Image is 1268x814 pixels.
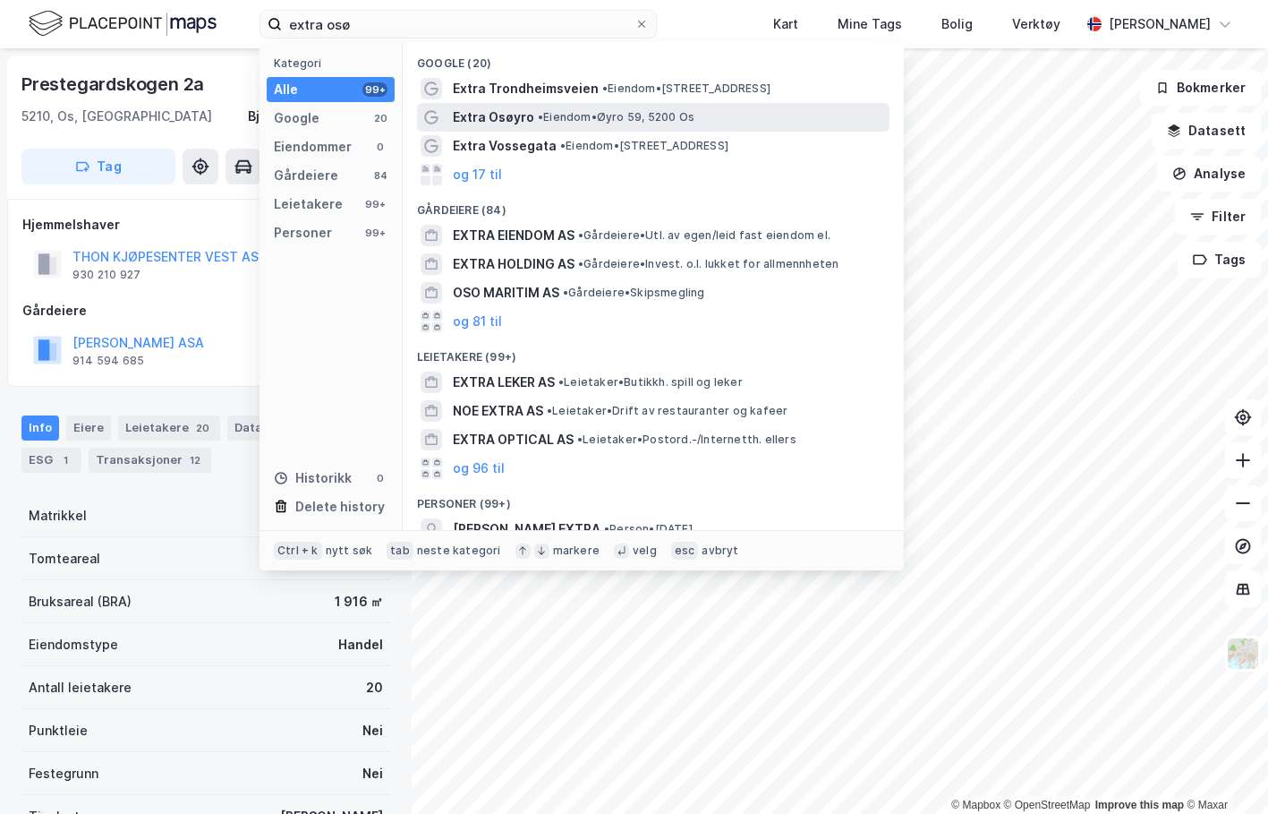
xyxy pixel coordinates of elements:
[1095,799,1184,811] a: Improve this map
[578,257,838,271] span: Gårdeiere • Invest. o.l. lukket for allmennheten
[547,404,552,417] span: •
[274,222,332,244] div: Personer
[56,451,74,469] div: 1
[453,78,599,99] span: Extra Trondheimsveien
[192,419,213,437] div: 20
[403,42,904,74] div: Google (20)
[951,799,1000,811] a: Mapbox
[1175,199,1261,235] button: Filter
[838,13,902,35] div: Mine Tags
[941,13,973,35] div: Bolig
[604,522,693,536] span: Person • [DATE]
[1157,156,1261,192] button: Analyse
[274,136,352,158] div: Eiendommer
[578,228,583,242] span: •
[366,677,383,698] div: 20
[403,189,904,221] div: Gårdeiere (84)
[453,164,502,185] button: og 17 til
[274,542,322,560] div: Ctrl + k
[227,416,294,441] div: Datasett
[362,763,383,784] div: Nei
[295,496,385,518] div: Delete history
[547,404,787,418] span: Leietaker • Drift av restauranter og kafeer
[387,542,413,560] div: tab
[373,111,387,125] div: 20
[373,168,387,183] div: 84
[538,110,543,124] span: •
[453,372,555,393] span: EXTRA LEKER AS
[602,81,608,95] span: •
[453,225,574,246] span: EXTRA EIENDOM AS
[453,518,600,540] span: [PERSON_NAME] EXTRA
[362,226,387,240] div: 99+
[538,110,694,124] span: Eiendom • Øyro 59, 5200 Os
[560,139,566,152] span: •
[453,400,543,422] span: NOE EXTRA AS
[563,286,705,300] span: Gårdeiere • Skipsmegling
[604,522,609,536] span: •
[29,634,118,655] div: Eiendomstype
[453,458,505,479] button: og 96 til
[1140,70,1261,106] button: Bokmerker
[417,544,501,558] div: neste kategori
[633,544,657,558] div: velg
[1179,728,1268,814] div: Kontrollprogram for chat
[453,253,574,275] span: EXTRA HOLDING AS
[29,8,217,39] img: logo.f888ab2527a4732fd821a326f86c7f29.svg
[274,107,319,129] div: Google
[453,135,557,157] span: Extra Vossegata
[335,591,383,613] div: 1 916 ㎡
[338,634,383,655] div: Handel
[326,544,373,558] div: nytt søk
[373,140,387,154] div: 0
[89,448,211,473] div: Transaksjoner
[118,416,220,441] div: Leietakere
[558,375,564,389] span: •
[362,197,387,211] div: 99+
[274,165,338,186] div: Gårdeiere
[577,433,583,446] span: •
[72,354,144,368] div: 914 594 685
[1226,637,1260,671] img: Z
[563,286,568,299] span: •
[453,282,559,304] span: OSO MARITIM AS
[1178,242,1261,278] button: Tags
[29,548,100,570] div: Tomteareal
[403,483,904,515] div: Personer (99+)
[29,677,132,698] div: Antall leietakere
[274,193,343,215] div: Leietakere
[22,214,389,236] div: Hjemmelshaver
[558,375,743,390] span: Leietaker • Butikkh. spill og leker
[773,13,798,35] div: Kart
[578,257,583,270] span: •
[282,11,634,38] input: Søk på adresse, matrikkel, gårdeiere, leietakere eller personer
[1012,13,1060,35] div: Verktøy
[373,471,387,485] div: 0
[186,451,204,469] div: 12
[1152,113,1261,149] button: Datasett
[1179,728,1268,814] iframe: Chat Widget
[29,505,87,527] div: Matrikkel
[362,720,383,741] div: Nei
[274,467,352,489] div: Historikk
[453,311,502,332] button: og 81 til
[578,228,830,243] span: Gårdeiere • Utl. av egen/leid fast eiendom el.
[671,542,699,560] div: esc
[21,70,208,99] div: Prestegardskogen 2a
[21,106,212,127] div: 5210, Os, [GEOGRAPHIC_DATA]
[362,82,387,97] div: 99+
[274,79,298,100] div: Alle
[560,139,728,153] span: Eiendom • [STREET_ADDRESS]
[453,429,574,450] span: EXTRA OPTICAL AS
[21,416,59,441] div: Info
[21,448,81,473] div: ESG
[29,763,98,784] div: Festegrunn
[1109,13,1211,35] div: [PERSON_NAME]
[248,106,390,127] div: Bjørnafjorden, 54/504
[1004,799,1091,811] a: OpenStreetMap
[66,416,111,441] div: Eiere
[22,300,389,321] div: Gårdeiere
[577,433,796,447] span: Leietaker • Postord.-/Internetth. ellers
[29,720,88,741] div: Punktleie
[21,149,175,184] button: Tag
